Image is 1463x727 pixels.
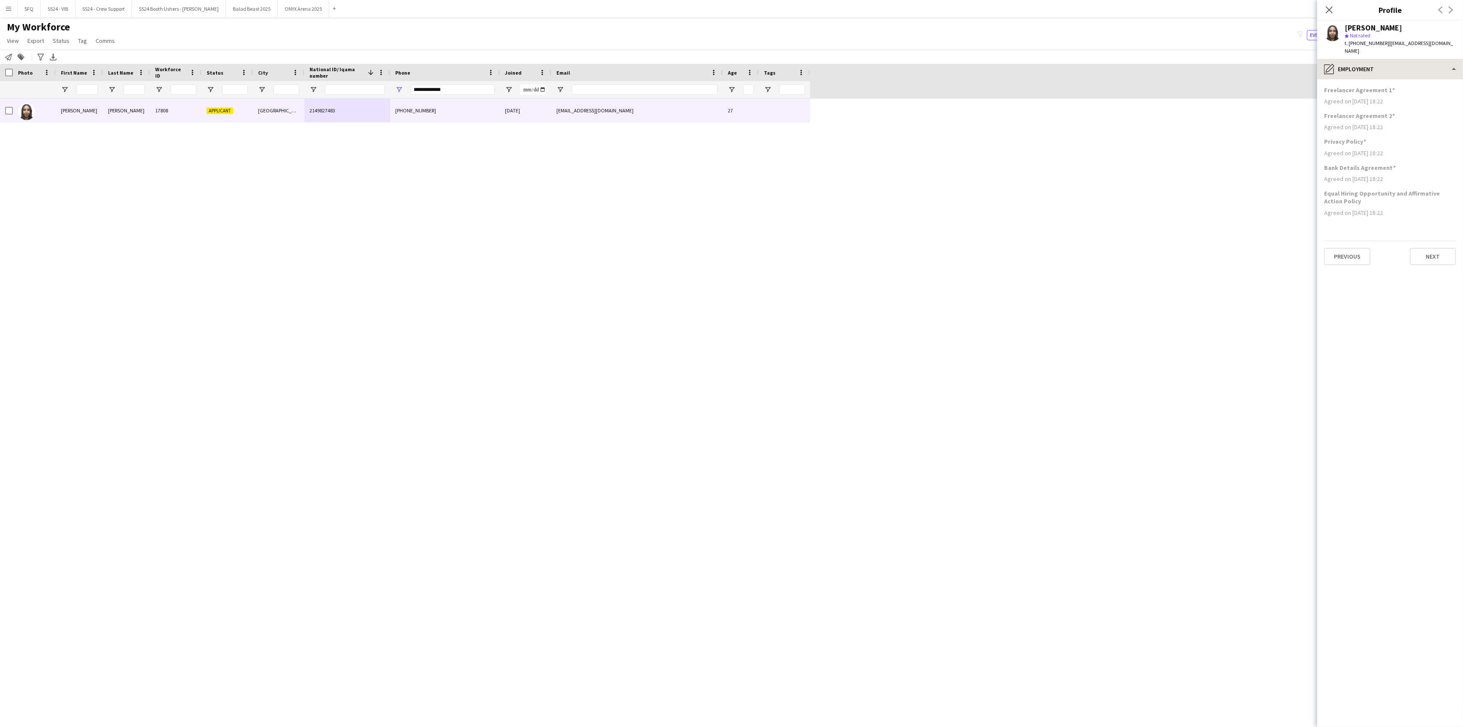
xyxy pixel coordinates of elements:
[108,86,116,94] button: Open Filter Menu
[150,99,201,122] div: 17808
[1324,190,1456,205] h3: Equal Hiring Opportunity and Affirmative Action Policy
[76,84,98,95] input: First Name Filter Input
[1324,138,1366,145] h3: Privacy Policy
[728,69,737,76] span: Age
[226,0,278,17] button: Balad Beast 2025
[61,86,69,94] button: Open Filter Menu
[325,84,385,95] input: National ID/ Iqama number Filter Input
[27,37,44,45] span: Export
[1345,40,1389,46] span: t. [PHONE_NUMBER]
[505,69,522,76] span: Joined
[1345,24,1402,32] div: [PERSON_NAME]
[723,99,759,122] div: 27
[16,52,26,62] app-action-btn: Add to tag
[556,86,564,94] button: Open Filter Menu
[309,66,364,79] span: National ID/ Iqama number
[1307,30,1350,40] button: Everyone8,617
[1324,97,1456,105] div: Agreed on [DATE] 18:22
[75,0,132,17] button: SS24 - Crew Support
[61,69,87,76] span: First Name
[500,99,551,122] div: [DATE]
[96,37,115,45] span: Comms
[155,66,186,79] span: Workforce ID
[1324,149,1456,157] div: Agreed on [DATE] 18:22
[551,99,723,122] div: [EMAIL_ADDRESS][DOMAIN_NAME]
[207,86,214,94] button: Open Filter Menu
[1324,175,1456,183] div: Agreed on [DATE] 18:22
[36,52,46,62] app-action-btn: Advanced filters
[18,0,41,17] button: SFQ
[1324,164,1396,172] h3: Bank Details Agreement
[155,86,163,94] button: Open Filter Menu
[1324,248,1370,265] button: Previous
[273,84,299,95] input: City Filter Input
[1345,40,1453,54] span: | [EMAIL_ADDRESS][DOMAIN_NAME]
[1324,112,1395,120] h3: Freelancer Agreement 2
[123,84,145,95] input: Last Name Filter Input
[171,84,196,95] input: Workforce ID Filter Input
[108,69,133,76] span: Last Name
[395,86,403,94] button: Open Filter Menu
[278,0,329,17] button: ONYX Arena 2025
[505,86,513,94] button: Open Filter Menu
[3,35,22,46] a: View
[41,0,75,17] button: SS24 - VIB
[309,107,335,114] span: 2149827483
[411,84,495,95] input: Phone Filter Input
[253,99,304,122] div: [GEOGRAPHIC_DATA]- [GEOGRAPHIC_DATA]
[1324,123,1456,131] div: Agreed on [DATE] 18:22
[24,35,48,46] a: Export
[48,52,58,62] app-action-btn: Export XLSX
[7,21,70,33] span: My Workforce
[103,99,150,122] div: [PERSON_NAME]
[78,37,87,45] span: Tag
[390,99,500,122] div: [PHONE_NUMBER]
[556,69,570,76] span: Email
[764,86,772,94] button: Open Filter Menu
[258,86,266,94] button: Open Filter Menu
[132,0,226,17] button: SS24 Booth Ushers - [PERSON_NAME]
[75,35,90,46] a: Tag
[92,35,118,46] a: Comms
[258,69,268,76] span: City
[1317,59,1463,79] div: Employment
[207,108,233,114] span: Applicant
[728,86,736,94] button: Open Filter Menu
[1350,32,1370,39] span: Not rated
[1410,248,1456,265] button: Next
[779,84,805,95] input: Tags Filter Input
[222,84,248,95] input: Status Filter Input
[207,69,223,76] span: Status
[18,69,33,76] span: Photo
[520,84,546,95] input: Joined Filter Input
[3,52,14,62] app-action-btn: Notify workforce
[743,84,754,95] input: Age Filter Input
[1324,86,1395,94] h3: Freelancer Agreement 1
[53,37,69,45] span: Status
[1317,4,1463,15] h3: Profile
[395,69,410,76] span: Phone
[18,103,35,120] img: Ola Ahmed
[56,99,103,122] div: [PERSON_NAME]
[572,84,718,95] input: Email Filter Input
[49,35,73,46] a: Status
[309,86,317,94] button: Open Filter Menu
[764,69,775,76] span: Tags
[7,37,19,45] span: View
[1324,209,1456,217] div: Agreed on [DATE] 18:22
